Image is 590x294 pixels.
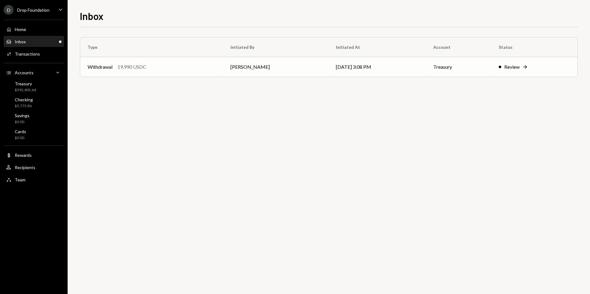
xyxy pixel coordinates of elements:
div: Home [15,27,26,32]
a: Savings$0.00 [4,111,64,126]
td: [DATE] 3:08 PM [328,57,426,77]
td: Treasury [426,57,491,77]
td: [PERSON_NAME] [223,57,328,77]
div: Checking [15,97,33,102]
div: $5,773.86 [15,103,33,109]
a: Accounts [4,67,64,78]
th: Initiated At [328,37,426,57]
a: Team [4,174,64,185]
a: Transactions [4,48,64,59]
div: Savings [15,113,29,118]
th: Initiated By [223,37,328,57]
div: Recipients [15,165,35,170]
div: Review [504,63,520,71]
div: Team [15,177,26,182]
div: Cards [15,129,26,134]
a: Inbox [4,36,64,47]
a: Checking$5,773.86 [4,95,64,110]
div: Withdrawal [88,63,112,71]
h1: Inbox [80,10,104,22]
th: Status [491,37,577,57]
div: Drop Foundation [17,7,49,13]
a: Recipients [4,162,64,173]
div: Transactions [15,51,40,56]
div: 19,990 USDC [117,63,146,71]
a: Cards$0.00 [4,127,64,142]
div: Treasury [15,81,36,86]
a: Rewards [4,149,64,161]
div: D [4,5,14,15]
div: Inbox [15,39,26,44]
th: Type [80,37,223,57]
div: $0.00 [15,119,29,125]
th: Account [426,37,491,57]
a: Treasury$592,405.64 [4,79,64,94]
div: $592,405.64 [15,87,36,93]
div: Rewards [15,153,32,158]
div: $0.00 [15,135,26,141]
a: Home [4,24,64,35]
div: Accounts [15,70,33,75]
